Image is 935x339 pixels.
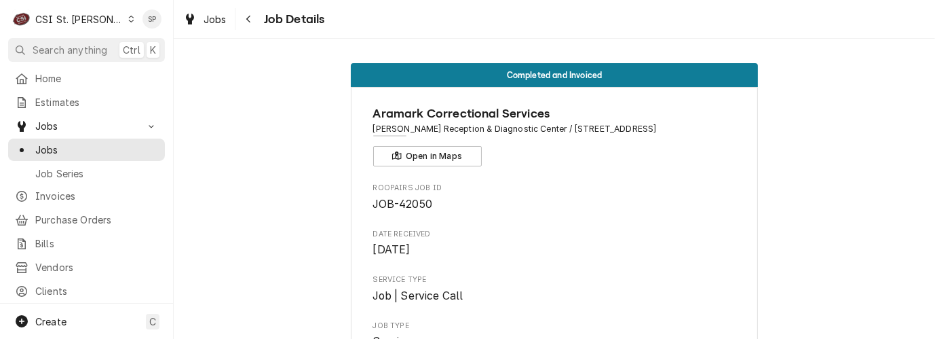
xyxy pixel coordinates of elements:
span: Search anything [33,43,107,57]
span: Jobs [35,119,138,133]
div: SP [142,10,161,29]
span: Completed and Invoiced [507,71,603,79]
span: K [150,43,156,57]
span: Home [35,71,158,86]
span: Job Type [373,321,736,332]
div: Client Information [373,105,736,166]
span: Address [373,123,736,135]
span: Jobs [35,143,158,157]
a: Vendors [8,256,165,279]
span: JOB-42050 [373,198,432,211]
a: Bills [8,232,165,255]
span: Purchase Orders [35,213,158,227]
div: Roopairs Job ID [373,183,736,212]
button: Navigate back [238,8,260,30]
span: Name [373,105,736,123]
a: Clients [8,280,165,302]
span: Date Received [373,229,736,240]
a: Invoices [8,185,165,207]
button: Open in Maps [373,146,482,166]
div: Status [351,63,758,87]
span: Invoices [35,189,158,203]
div: C [12,10,31,29]
a: Jobs [178,8,232,31]
span: Job Series [35,166,158,181]
div: Date Received [373,229,736,258]
span: Date Received [373,242,736,258]
a: Job Series [8,162,165,185]
span: [DATE] [373,243,411,256]
span: Ctrl [123,43,140,57]
div: Service Type [373,274,736,304]
div: CSI St. [PERSON_NAME] [35,12,123,26]
span: C [149,315,156,329]
span: Bills [35,236,158,251]
div: Shelley Politte's Avatar [142,10,161,29]
span: Create [35,316,66,327]
span: Job Details [260,10,325,29]
span: Clients [35,284,158,298]
span: Vendors [35,260,158,274]
button: Search anythingCtrlK [8,38,165,62]
div: CSI St. Louis's Avatar [12,10,31,29]
a: Jobs [8,139,165,161]
span: Service Type [373,288,736,304]
span: Estimates [35,95,158,109]
span: Roopairs Job ID [373,183,736,194]
span: Roopairs Job ID [373,196,736,213]
a: Purchase Orders [8,209,165,231]
a: Home [8,67,165,90]
span: Jobs [204,12,227,26]
span: Service Type [373,274,736,285]
a: Go to Jobs [8,115,165,137]
a: Estimates [8,91,165,113]
span: Job | Service Call [373,289,463,302]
